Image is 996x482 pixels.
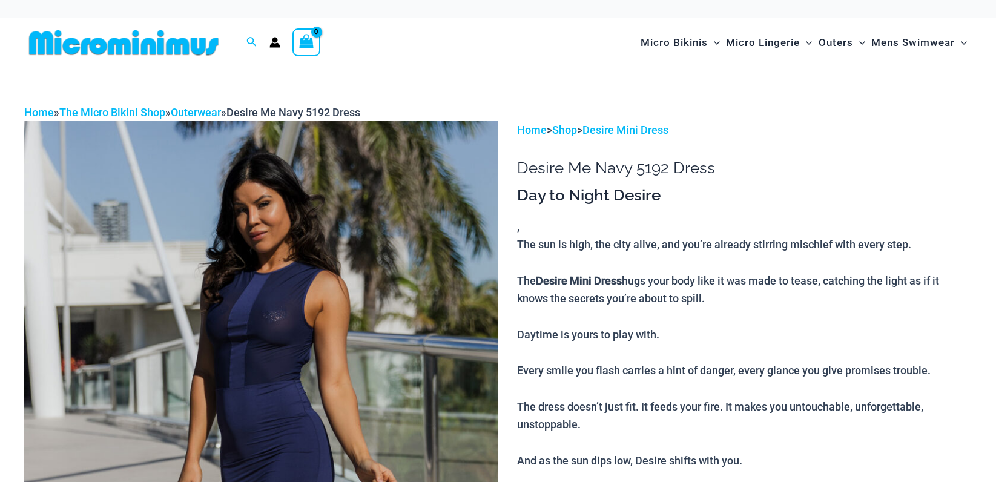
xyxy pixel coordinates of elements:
p: > > [517,121,972,139]
a: View Shopping Cart, empty [292,28,320,56]
a: The Micro Bikini Shop [59,106,165,119]
span: Menu Toggle [708,27,720,58]
a: Search icon link [246,35,257,50]
h3: Day to Night Desire [517,185,972,206]
span: Desire Me Navy 5192 Dress [226,106,360,119]
a: Home [24,106,54,119]
span: Micro Bikinis [641,27,708,58]
b: Desire Mini Dress [536,274,622,287]
span: Menu Toggle [853,27,865,58]
a: Outerwear [171,106,221,119]
a: OutersMenu ToggleMenu Toggle [816,24,868,61]
nav: Site Navigation [636,22,972,63]
span: » » » [24,106,360,119]
a: Account icon link [269,37,280,48]
a: Micro LingerieMenu ToggleMenu Toggle [723,24,815,61]
span: Micro Lingerie [726,27,800,58]
a: Desire Mini Dress [582,124,668,136]
img: MM SHOP LOGO FLAT [24,29,223,56]
a: Shop [552,124,577,136]
span: Menu Toggle [800,27,812,58]
a: Home [517,124,547,136]
span: Outers [819,27,853,58]
span: Menu Toggle [955,27,967,58]
a: Micro BikinisMenu ToggleMenu Toggle [638,24,723,61]
a: Mens SwimwearMenu ToggleMenu Toggle [868,24,970,61]
h1: Desire Me Navy 5192 Dress [517,159,972,177]
span: Mens Swimwear [871,27,955,58]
